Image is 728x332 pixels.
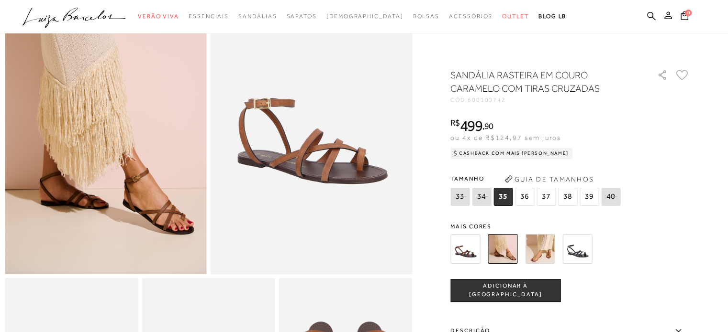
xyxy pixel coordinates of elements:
[450,148,572,159] div: Cashback com Mais [PERSON_NAME]
[482,122,493,130] i: ,
[286,13,316,20] span: Sapatos
[450,234,480,264] img: SANDÁLIA RASTEIRA EM COURO CAFÉ COM TIRAS CRUZADAS
[451,282,560,299] span: ADICIONAR À [GEOGRAPHIC_DATA]
[326,8,403,25] a: noSubCategoriesText
[580,188,599,206] span: 39
[472,188,491,206] span: 34
[238,13,277,20] span: Sandálias
[413,8,439,25] a: noSubCategoriesText
[189,13,229,20] span: Essenciais
[515,188,534,206] span: 36
[601,188,620,206] span: 40
[460,117,482,134] span: 499
[450,118,460,127] i: R$
[238,8,277,25] a: noSubCategoriesText
[562,234,592,264] img: SANDÁLIA RASTEIRA EM COURO PRETO COM TIRAS CRUZADAS
[286,8,316,25] a: noSubCategoriesText
[450,188,470,206] span: 33
[538,8,566,25] a: BLOG LB
[450,97,642,103] div: CÓD:
[502,8,529,25] a: noSubCategoriesText
[449,8,493,25] a: noSubCategoriesText
[484,121,493,131] span: 90
[449,13,493,20] span: Acessórios
[138,13,179,20] span: Verão Viva
[685,10,692,16] span: 0
[450,279,560,302] button: ADICIONAR À [GEOGRAPHIC_DATA]
[493,188,513,206] span: 35
[502,13,529,20] span: Outlet
[537,188,556,206] span: 37
[538,13,566,20] span: BLOG LB
[450,224,690,229] span: Mais cores
[450,68,630,95] h1: SANDÁLIA RASTEIRA EM COURO CARAMELO COM TIRAS CRUZADAS
[138,8,179,25] a: noSubCategoriesText
[450,171,623,186] span: Tamanho
[525,234,555,264] img: SANDÁLIA RASTEIRA EM COURO METALIZADO DOURADO COM TIRAS CRUZADAS
[488,234,517,264] img: SANDÁLIA RASTEIRA EM COURO CARAMELO COM TIRAS CRUZADAS
[189,8,229,25] a: noSubCategoriesText
[450,134,561,141] span: ou 4x de R$124,97 sem juros
[678,11,691,23] button: 0
[413,13,439,20] span: Bolsas
[501,171,597,187] button: Guia de Tamanhos
[326,13,403,20] span: [DEMOGRAPHIC_DATA]
[468,96,506,103] span: 600100742
[558,188,577,206] span: 38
